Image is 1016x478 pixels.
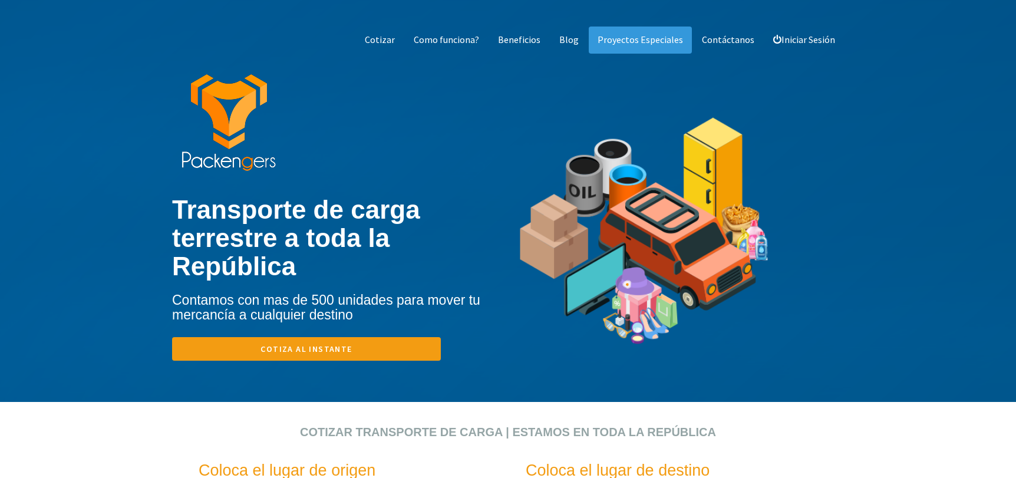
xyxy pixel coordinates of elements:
[589,27,692,54] a: Proyectos Especiales
[489,27,549,54] a: Beneficios
[181,74,276,172] img: packengers
[172,337,441,361] a: Cotiza al instante
[405,27,488,54] a: Como funciona?
[172,195,420,281] b: Transporte de carga terrestre a toda la República
[764,27,844,54] a: Iniciar Sesión
[9,402,1007,414] div: click para cotizar
[693,27,763,54] a: Contáctanos
[517,77,771,403] img: tipos de mercancia de transporte de carga
[550,27,588,54] a: Blog
[172,293,508,323] h4: Contamos con mas de 500 unidades para mover tu mercancía a cualquier destino
[356,27,404,54] a: Cotizar
[190,426,826,439] h2: Cotizar transporte de carga | Estamos en toda la República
